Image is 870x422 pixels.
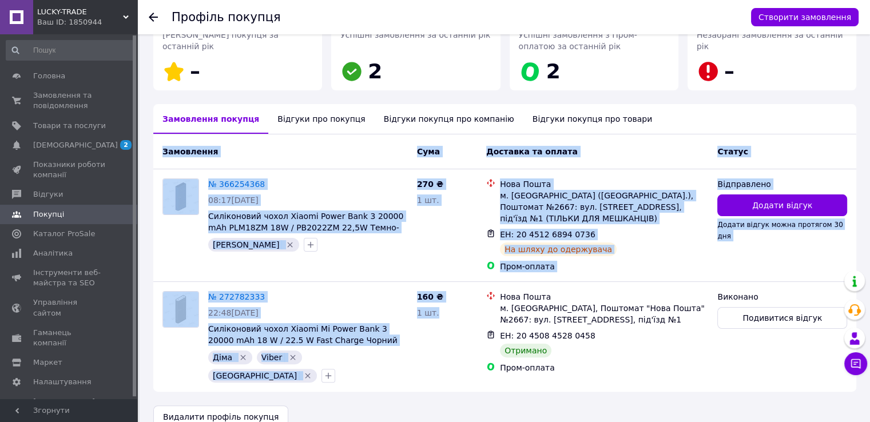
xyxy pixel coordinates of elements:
[149,11,158,23] div: Повернутися назад
[375,104,523,134] div: Відгуки покупця про компанію
[417,147,440,156] span: Cума
[724,59,734,83] span: –
[33,121,106,131] span: Товари та послуги
[523,104,661,134] div: Відгуки покупця про товари
[303,371,312,380] svg: Видалити мітку
[368,59,382,83] span: 2
[717,147,748,156] span: Статус
[172,10,281,24] h1: Профіль покупця
[717,307,847,329] button: Подивитися відгук
[742,312,822,324] span: Подивитися відгук
[208,292,265,301] a: № 272782333
[208,324,398,356] a: Силіконовий чохол Xiaomi Mi Power Bank 3 20000 mAh 18 W / 22.5 W Fast Charge Чорний 2522P
[208,308,259,317] span: 22:48[DATE]
[519,30,637,51] span: Успішні замовлення з Пром-оплатою за останній рік
[417,308,439,317] span: 1 шт.
[163,179,198,214] img: Фото товару
[500,190,708,224] div: м. [GEOGRAPHIC_DATA] ([GEOGRAPHIC_DATA].), Поштомат №2667: вул. [STREET_ADDRESS], під'їзд №1 (ТІЛ...
[751,8,859,26] button: Створити замовлення
[717,194,847,216] button: Додати відгук
[417,292,443,301] span: 160 ₴
[268,104,374,134] div: Відгуки про покупця
[288,353,297,362] svg: Видалити мітку
[486,147,578,156] span: Доставка та оплата
[717,178,847,190] div: Відправлено
[162,291,199,328] a: Фото товару
[6,40,135,61] input: Пошук
[417,180,443,189] span: 270 ₴
[717,221,843,240] span: Додати відгук можна протягом 30 дня
[285,240,295,249] svg: Видалити мітку
[37,17,137,27] div: Ваш ID: 1850944
[33,189,63,200] span: Відгуки
[213,371,297,380] span: [GEOGRAPHIC_DATA]
[717,291,847,302] div: Виконано
[190,59,200,83] span: –
[33,297,106,318] span: Управління сайтом
[261,353,282,362] span: Viber
[208,196,259,205] span: 08:17[DATE]
[213,240,279,249] span: [PERSON_NAME]
[33,229,95,239] span: Каталог ProSale
[208,180,265,189] a: № 366254368
[33,357,62,368] span: Маркет
[33,160,106,180] span: Показники роботи компанії
[546,59,561,83] span: 2
[500,331,595,340] span: ЕН: 20 4508 4528 0458
[500,344,551,357] div: Отримано
[33,140,118,150] span: [DEMOGRAPHIC_DATA]
[163,292,198,327] img: Фото товару
[239,353,248,362] svg: Видалити мітку
[500,178,708,190] div: Нова Пошта
[33,328,106,348] span: Гаманець компанії
[162,147,218,156] span: Замовлення
[33,377,92,387] span: Налаштування
[162,30,279,51] span: [PERSON_NAME] покупця за останній рік
[500,291,708,302] div: Нова Пошта
[752,200,812,211] span: Додати відгук
[120,140,132,150] span: 2
[500,302,708,325] div: м. [GEOGRAPHIC_DATA], Поштомат "Нова Пошта" №2667: вул. [STREET_ADDRESS], під'їзд №1
[213,353,232,362] span: Діма
[208,212,403,244] a: Силіконовий чохол Xiaomi Power Bank 3 20000 mAh PLM18ZM 18W / PB2022ZM 22,5W Темно-синій 2624P
[500,230,595,239] span: ЕН: 20 4512 6894 0736
[697,30,843,51] span: Незабрані замовлення за останній рік
[162,178,199,215] a: Фото товару
[33,90,106,111] span: Замовлення та повідомлення
[500,242,617,256] div: На шляху до одержувача
[33,71,65,81] span: Головна
[500,261,708,272] div: Пром-оплата
[33,268,106,288] span: Інструменти веб-майстра та SEO
[33,209,64,220] span: Покупці
[417,196,439,205] span: 1 шт.
[37,7,123,17] span: LUCKY-TRADE
[340,30,490,39] span: Успішні замовлення за останній рік
[844,352,867,375] button: Чат з покупцем
[153,104,268,134] div: Замовлення покупця
[33,248,73,258] span: Аналітика
[500,362,708,373] div: Пром-оплата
